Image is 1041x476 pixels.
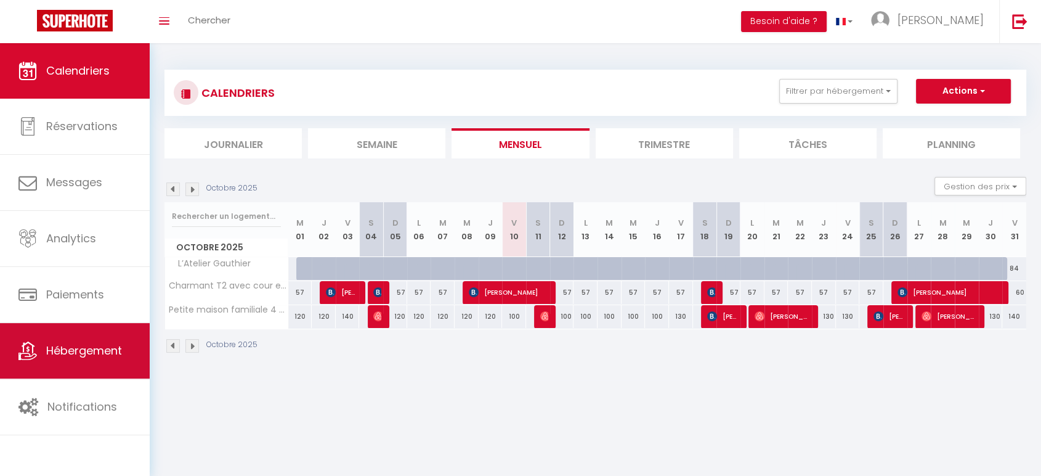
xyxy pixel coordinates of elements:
[645,202,669,257] th: 16
[488,217,493,229] abbr: J
[678,217,684,229] abbr: V
[37,10,113,31] img: Super Booking
[788,202,812,257] th: 22
[821,217,826,229] abbr: J
[47,399,117,414] span: Notifications
[46,63,110,78] span: Calendriers
[502,202,526,257] th: 10
[907,202,931,257] th: 27
[165,239,288,256] span: Octobre 2025
[167,281,290,290] span: Charmant T2 avec cour extérieure
[812,202,836,257] th: 23
[883,202,907,257] th: 26
[597,202,622,257] th: 14
[479,305,503,328] div: 120
[931,202,955,257] th: 28
[46,174,102,190] span: Messages
[407,202,431,257] th: 06
[597,281,622,304] div: 57
[645,305,669,328] div: 100
[46,287,104,302] span: Paiements
[383,281,407,304] div: 57
[622,202,646,257] th: 15
[897,12,984,28] span: [PERSON_NAME]
[479,202,503,257] th: 09
[288,202,312,257] th: 01
[407,281,431,304] div: 57
[871,11,889,30] img: ...
[288,281,312,304] div: 57
[206,183,257,194] p: Octobre 2025
[979,305,1003,328] div: 130
[655,217,660,229] abbr: J
[772,217,780,229] abbr: M
[897,281,1002,304] span: [PERSON_NAME]
[693,202,717,257] th: 18
[573,202,597,257] th: 13
[812,281,836,304] div: 57
[788,281,812,304] div: 57
[502,305,526,328] div: 100
[597,305,622,328] div: 100
[469,281,549,304] span: [PERSON_NAME]
[526,202,550,257] th: 11
[321,217,326,229] abbr: J
[431,305,455,328] div: 120
[779,79,897,104] button: Filtrer par hébergement
[550,202,574,257] th: 12
[836,202,860,257] th: 24
[669,202,693,257] th: 17
[383,202,407,257] th: 05
[511,217,517,229] abbr: V
[707,281,715,304] span: Viallard [PERSON_NAME]
[741,11,827,32] button: Besoin d'aide ?
[916,79,1011,104] button: Actions
[988,217,993,229] abbr: J
[716,281,740,304] div: 57
[922,305,978,328] span: [PERSON_NAME]
[707,305,739,328] span: [PERSON_NAME]
[622,305,646,328] div: 100
[669,281,693,304] div: 57
[939,217,947,229] abbr: M
[836,281,860,304] div: 57
[373,305,381,328] span: [PERSON_NAME]
[892,217,898,229] abbr: D
[431,202,455,257] th: 07
[373,281,381,304] span: [PERSON_NAME]
[963,217,970,229] abbr: M
[934,177,1026,195] button: Gestion des prix
[407,305,431,328] div: 120
[630,217,637,229] abbr: M
[383,305,407,328] div: 120
[417,217,421,229] abbr: L
[167,257,254,271] span: L’Atelier Gauthier
[764,281,788,304] div: 57
[188,14,230,27] span: Chercher
[1012,14,1027,29] img: logout
[606,217,613,229] abbr: M
[702,217,707,229] abbr: S
[535,217,541,229] abbr: S
[726,217,732,229] abbr: D
[979,202,1003,257] th: 30
[740,202,764,257] th: 20
[645,281,669,304] div: 57
[917,217,921,229] abbr: L
[1002,281,1026,304] div: 60
[463,217,470,229] abbr: M
[739,128,877,158] li: Tâches
[198,79,275,107] h3: CALENDRIERS
[550,281,574,304] div: 57
[669,305,693,328] div: 130
[296,217,304,229] abbr: M
[455,305,479,328] div: 120
[336,202,360,257] th: 03
[845,217,850,229] abbr: V
[164,128,302,158] li: Journalier
[716,202,740,257] th: 19
[455,202,479,257] th: 08
[1002,305,1026,328] div: 140
[550,305,574,328] div: 100
[288,305,312,328] div: 120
